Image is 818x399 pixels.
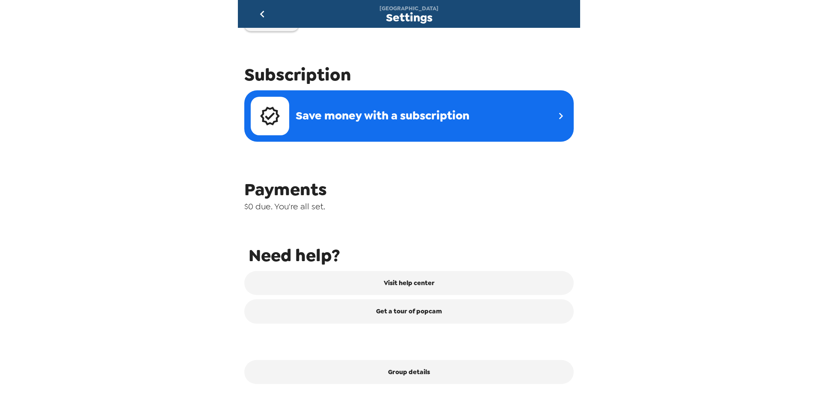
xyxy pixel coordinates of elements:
[244,360,574,384] button: Group details
[244,201,574,212] span: $0 due. You're all set.
[244,178,574,201] span: Payments
[244,63,574,86] span: Subscription
[244,90,574,142] a: Save money with a subscription
[296,108,469,124] span: Save money with a subscription
[379,5,439,12] span: [GEOGRAPHIC_DATA]
[386,12,433,24] span: Settings
[249,244,574,267] span: Need help?
[244,271,574,295] a: Visit help center
[244,299,574,323] a: Get a tour of popcam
